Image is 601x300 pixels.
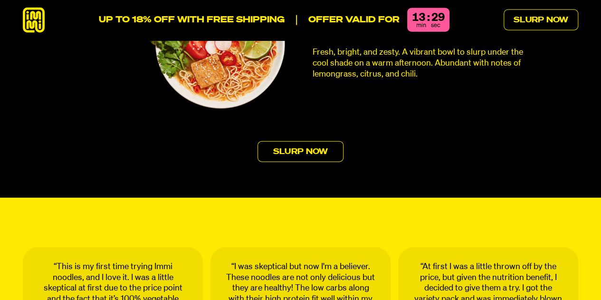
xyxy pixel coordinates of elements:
[504,10,578,30] a: Slurp Now
[258,141,343,162] a: Slurp Now
[431,22,440,29] span: sec
[427,12,429,23] div: :
[5,256,100,295] iframe: Marketing Popup
[412,12,425,23] div: 13
[296,15,400,26] p: Offer valid for
[431,12,445,23] div: 29
[313,47,538,80] p: Fresh, bright, and zesty. A vibrant bowl to slurp under the cool shade on a warm afternoon. Abund...
[416,22,426,29] span: min
[99,15,285,26] p: UP TO 18% OFF WITH FREE SHIPPING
